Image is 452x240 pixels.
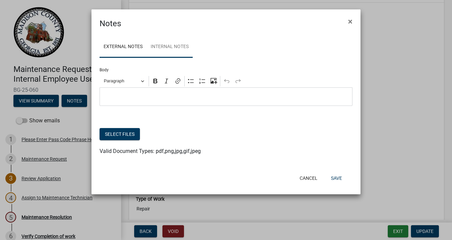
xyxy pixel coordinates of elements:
button: Cancel [294,172,323,184]
span: × [348,17,352,26]
button: Save [326,172,347,184]
span: Paragraph [104,77,139,85]
button: Close [343,12,358,31]
span: Valid Document Types: pdf,png,jpg,gif,jpeg [100,148,201,154]
a: Internal Notes [147,36,193,58]
button: Select files [100,128,140,140]
button: Paragraph, Heading [101,76,147,86]
div: Editor editing area: main. Press Alt+0 for help. [100,87,352,106]
h4: Notes [100,17,121,30]
div: Editor toolbar [100,75,352,87]
label: Body [100,68,109,72]
a: External Notes [100,36,147,58]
